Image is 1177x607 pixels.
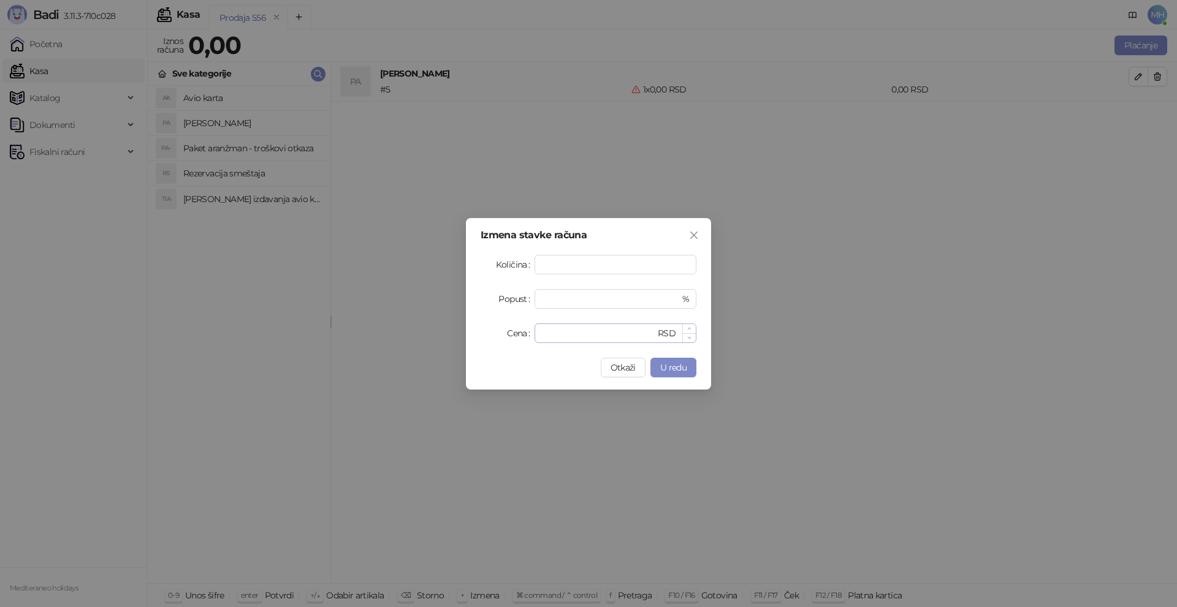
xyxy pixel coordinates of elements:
span: Zatvori [684,230,704,240]
div: Izmena stavke računa [481,230,696,240]
input: Cena [542,324,655,342]
span: down [687,336,691,340]
span: close [689,230,699,240]
span: Otkaži [611,362,636,373]
span: U redu [660,362,687,373]
button: U redu [650,358,696,377]
label: Cena [507,323,535,343]
input: Količina [535,255,696,274]
input: Popust [542,290,680,308]
label: Količina [496,255,535,274]
span: up [687,326,691,331]
span: Increase Value [682,324,696,333]
label: Popust [498,289,535,309]
button: Close [684,225,704,245]
span: Decrease Value [682,333,696,342]
button: Otkaži [601,358,646,377]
